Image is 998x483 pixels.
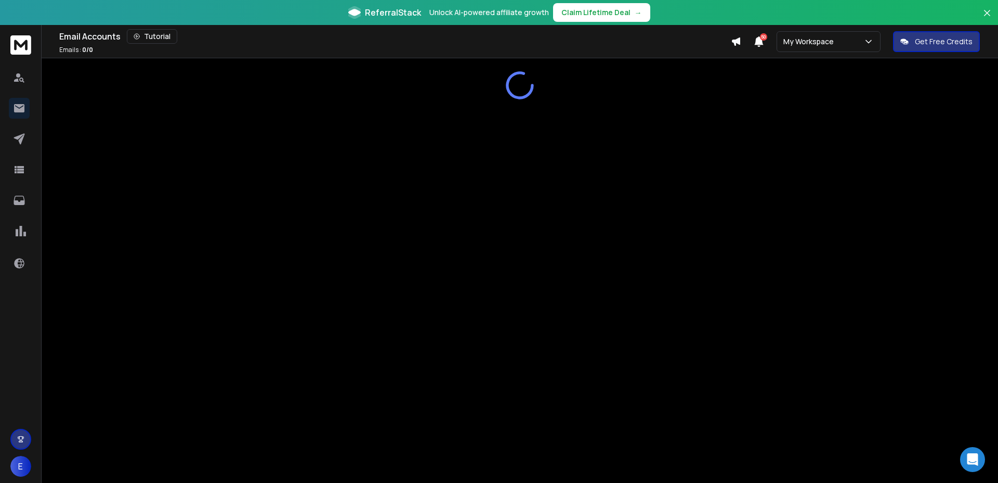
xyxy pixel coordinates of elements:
[915,36,973,47] p: Get Free Credits
[82,45,93,54] span: 0 / 0
[59,46,93,54] p: Emails :
[980,6,994,31] button: Close banner
[10,456,31,477] button: E
[783,36,838,47] p: My Workspace
[365,6,421,19] span: ReferralStack
[893,31,980,52] button: Get Free Credits
[760,33,767,41] span: 50
[59,29,731,44] div: Email Accounts
[127,29,177,44] button: Tutorial
[960,447,985,472] div: Open Intercom Messenger
[635,7,642,18] span: →
[429,7,549,18] p: Unlock AI-powered affiliate growth
[553,3,650,22] button: Claim Lifetime Deal→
